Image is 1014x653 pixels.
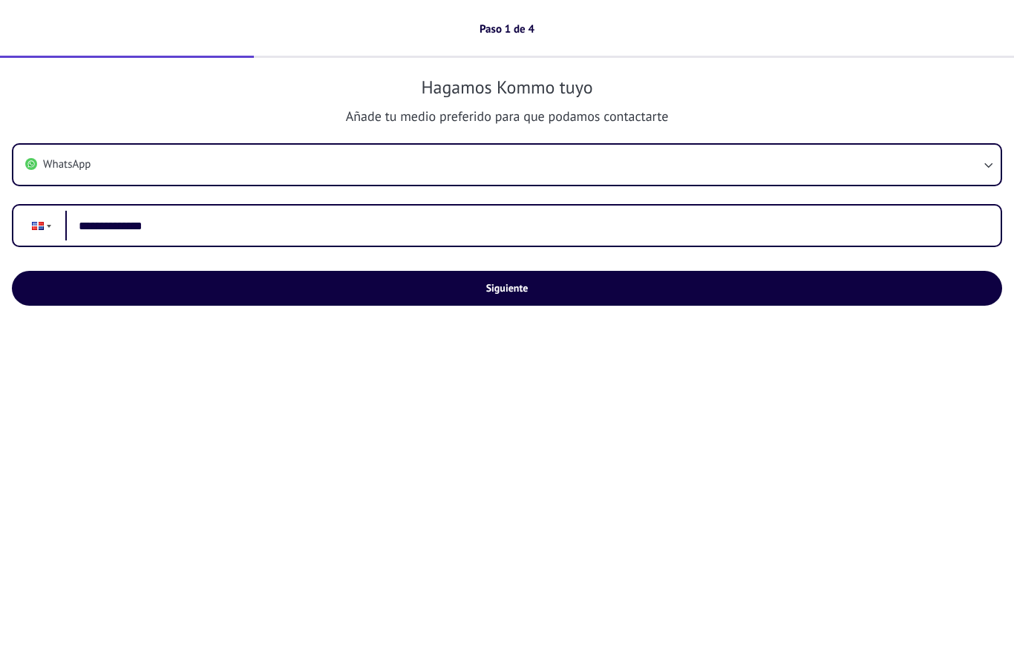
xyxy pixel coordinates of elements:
span: WhatsApp [43,157,91,172]
span: Siguiente [486,283,529,293]
button: Siguiente [12,271,1002,306]
div: Paso 1 de 4 [480,22,534,36]
h2: Hagamos Kommo tuyo [12,76,1002,99]
span: Añade tu medio preferido para que podamos contactarte [12,108,1002,125]
button: WhatsApp [13,145,1001,185]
